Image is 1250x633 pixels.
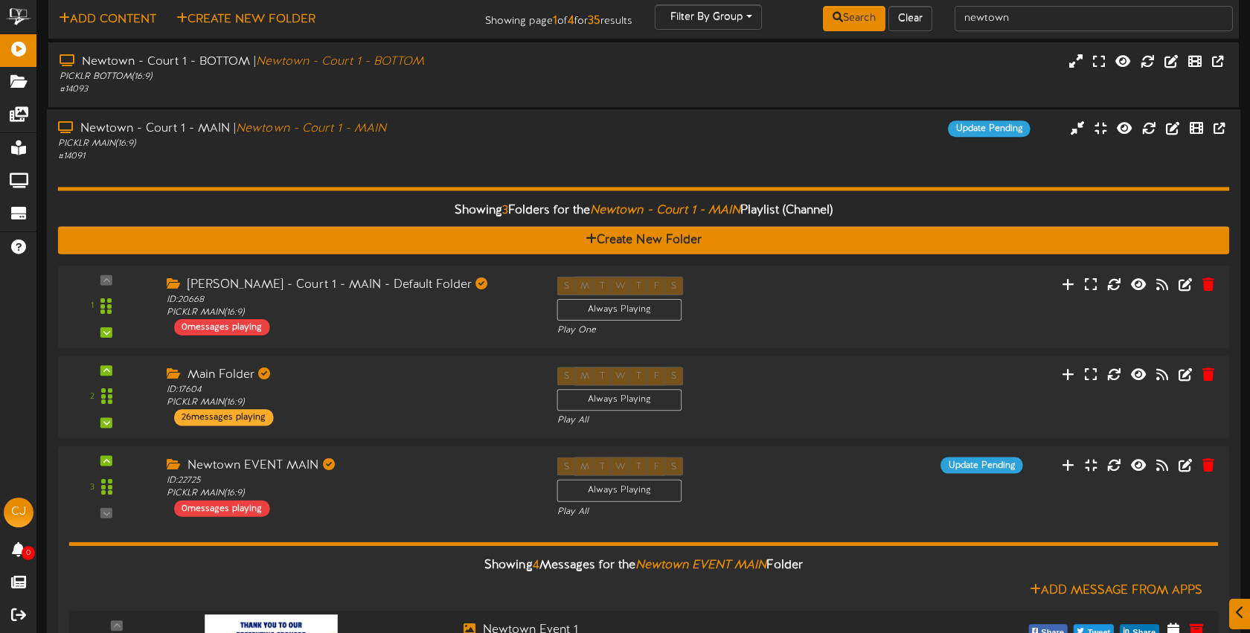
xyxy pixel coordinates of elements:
button: Add Message From Apps [1025,581,1208,600]
div: Update Pending [941,457,1023,474]
strong: 4 [568,14,574,28]
div: CJ [4,498,33,527]
div: [PERSON_NAME] - Court 1 - MAIN - Default Folder [167,276,535,293]
div: PICKLR MAIN ( 16:9 ) [58,138,533,150]
div: Showing page of for results [443,4,644,30]
div: Showing Messages for the Folder [58,549,1230,581]
span: 0 [22,546,35,560]
strong: 35 [588,14,600,28]
button: Create New Folder [172,10,320,29]
div: Play All [557,414,828,427]
div: 26 messages playing [174,409,273,425]
div: ID: 22725 PICKLR MAIN ( 16:9 ) [167,475,535,500]
strong: 1 [553,14,557,28]
div: Update Pending [949,121,1031,137]
span: 4 [533,558,539,571]
div: Play All [557,505,828,518]
button: Create New Folder [58,226,1230,254]
button: Clear [888,6,932,31]
div: Always Playing [557,480,682,501]
i: Newtown - Court 1 - MAIN [590,203,740,216]
div: 0 messages playing [174,500,269,516]
div: # 14093 [60,83,533,96]
div: ID: 17604 PICKLR MAIN ( 16:9 ) [167,384,535,409]
div: Play One [557,324,828,337]
div: Always Playing [557,389,682,411]
input: -- Search Playlists by Name -- [955,6,1233,31]
div: PICKLR BOTTOM ( 16:9 ) [60,71,533,83]
button: Add Content [54,10,161,29]
div: Showing Folders for the Playlist (Channel) [47,194,1241,226]
button: Filter By Group [655,4,762,30]
i: Newtown - Court 1 - MAIN [236,122,386,135]
div: Main Folder [167,367,535,384]
span: 3 [502,203,508,216]
div: 0 messages playing [174,319,269,335]
div: Newtown - Court 1 - MAIN | [58,121,533,138]
button: Search [823,6,885,31]
div: # 14091 [58,150,533,163]
i: Newtown EVENT MAIN [635,558,767,571]
div: Newtown EVENT MAIN [167,457,535,475]
div: Always Playing [557,299,682,321]
div: ID: 20668 PICKLR MAIN ( 16:9 ) [167,293,535,318]
i: Newtown - Court 1 - BOTTOM [256,55,424,68]
div: Newtown - Court 1 - BOTTOM | [60,54,533,71]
